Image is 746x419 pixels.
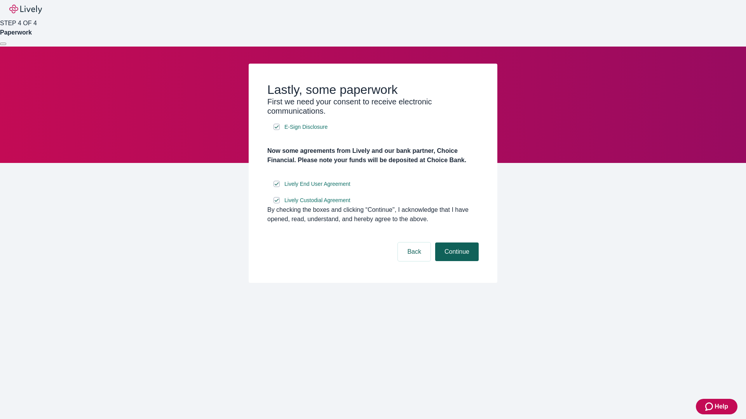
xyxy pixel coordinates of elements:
a: e-sign disclosure document [283,179,352,189]
h2: Lastly, some paperwork [267,82,479,97]
button: Continue [435,242,479,261]
span: E-Sign Disclosure [284,123,328,131]
img: Lively [9,5,42,14]
span: Help [715,402,728,411]
h3: First we need your consent to receive electronic communications. [267,97,479,116]
div: By checking the boxes and clicking “Continue", I acknowledge that I have opened, read, understand... [267,205,479,224]
span: Lively Custodial Agreement [284,196,350,204]
button: Back [398,242,431,261]
button: Zendesk support iconHelp [696,399,737,414]
a: e-sign disclosure document [283,196,352,205]
h4: Now some agreements from Lively and our bank partner, Choice Financial. Please note your funds wi... [267,146,479,165]
svg: Zendesk support icon [705,402,715,411]
a: e-sign disclosure document [283,122,329,132]
span: Lively End User Agreement [284,180,350,188]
